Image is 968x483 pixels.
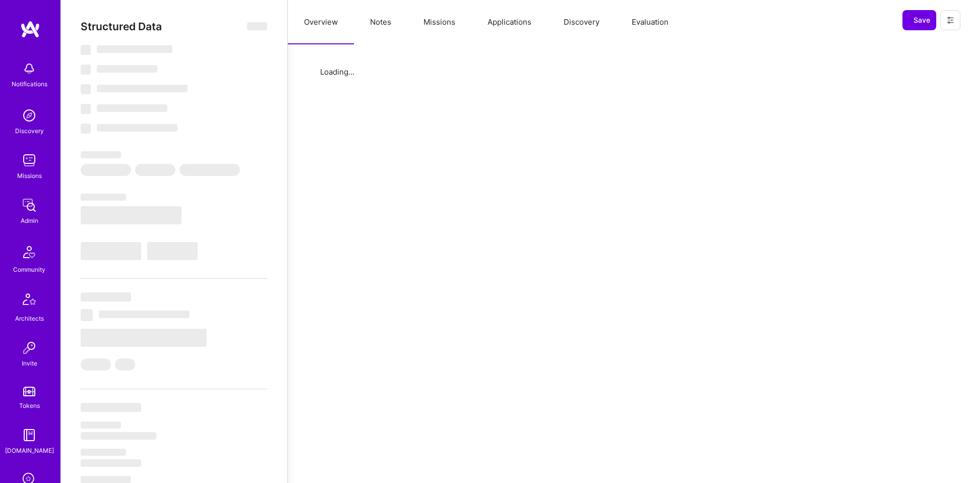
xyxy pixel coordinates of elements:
[97,45,172,53] span: ‌
[15,313,44,324] div: Architects
[5,445,54,456] div: [DOMAIN_NAME]
[15,126,44,136] div: Discovery
[81,403,141,412] span: ‌
[909,15,930,25] span: Save
[81,151,121,158] span: ‌
[81,432,156,440] span: ‌
[17,289,41,313] img: Architects
[12,79,47,89] div: Notifications
[22,358,37,369] div: Invite
[19,338,39,358] img: Invite
[115,358,135,371] span: ‌
[97,65,157,73] span: ‌
[99,311,190,318] span: ‌
[81,84,91,94] span: ‌
[13,264,45,275] div: Community
[81,242,141,260] span: ‌
[902,10,936,30] button: Save
[81,358,111,371] span: ‌
[17,170,42,181] div: Missions
[147,242,198,260] span: ‌
[23,387,35,396] img: tokens
[81,65,91,75] span: ‌
[97,124,177,132] span: ‌
[19,58,39,79] img: bell
[81,45,91,55] span: ‌
[81,124,91,134] span: ‌
[81,20,162,33] span: Structured Data
[81,292,131,301] span: ‌
[19,195,39,215] img: admin teamwork
[21,215,38,226] div: Admin
[179,164,240,176] span: ‌
[247,22,267,30] span: ‌
[135,164,175,176] span: ‌
[81,164,131,176] span: ‌
[81,459,141,467] span: ‌
[81,476,131,483] span: ‌
[97,85,188,92] span: ‌
[81,329,207,347] span: ‌
[81,206,181,224] span: ‌
[81,421,121,429] span: ‌
[81,449,126,456] span: ‌
[81,104,91,114] span: ‌
[81,309,93,321] span: ‌
[20,20,40,38] img: logo
[19,150,39,170] img: teamwork
[19,105,39,126] img: discovery
[81,194,126,201] span: ‌
[19,425,39,445] img: guide book
[19,400,40,411] div: Tokens
[320,67,936,77] div: Loading...
[97,104,167,112] span: ‌
[17,240,41,264] img: Community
